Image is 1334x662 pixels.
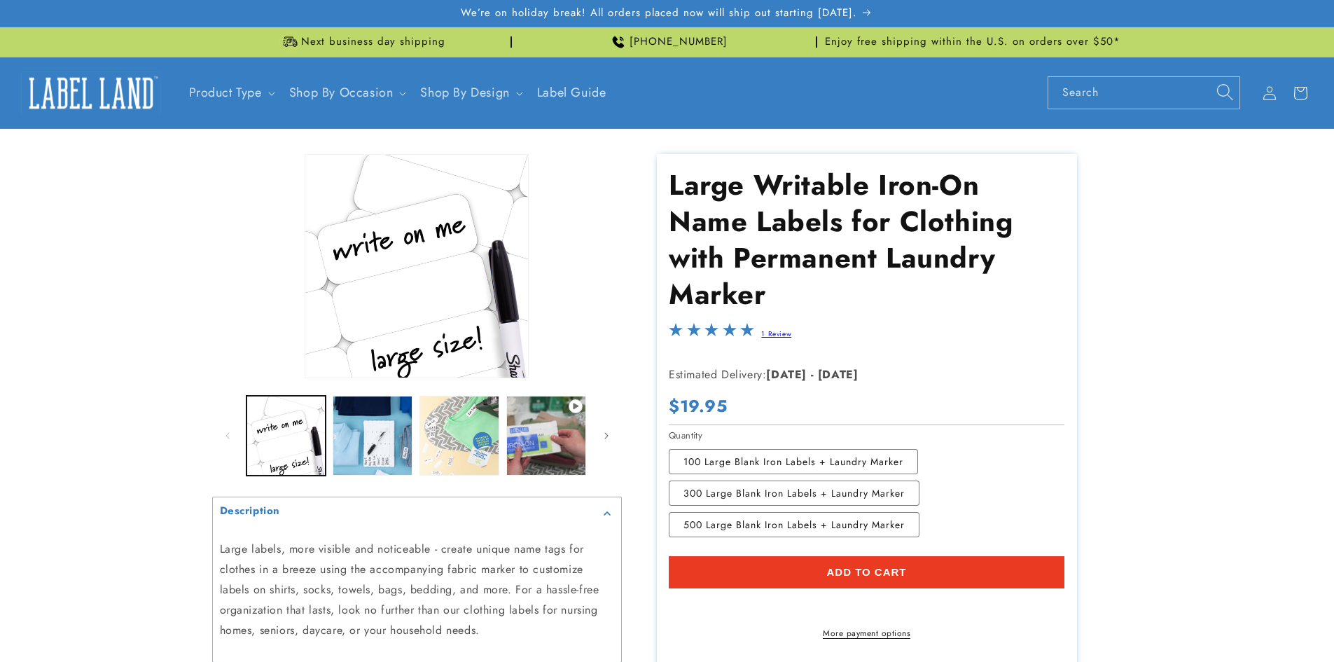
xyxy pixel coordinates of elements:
[669,512,919,537] label: 500 Large Blank Iron Labels + Laundry Marker
[420,83,509,102] a: Shop By Design
[517,27,817,57] div: Announcement
[212,420,243,451] button: Slide left
[591,420,622,451] button: Slide right
[630,35,728,49] span: [PHONE_NUMBER]
[669,429,704,443] legend: Quantity
[669,365,1019,385] p: Estimated Delivery:
[669,627,1064,640] a: More payment options
[669,556,1064,588] button: Add to cart
[826,566,906,579] span: Add to cart
[281,76,412,109] summary: Shop By Occasion
[811,366,814,382] strong: -
[412,76,528,109] summary: Shop By Design
[181,76,281,109] summary: Product Type
[213,497,621,529] summary: Description
[21,71,161,115] img: Label Land
[461,6,857,20] span: We’re on holiday break! All orders placed now will ship out starting [DATE].
[506,396,586,476] button: Play video 1 in gallery view
[220,504,281,518] h2: Description
[823,27,1123,57] div: Announcement
[301,35,445,49] span: Next business day shipping
[766,366,807,382] strong: [DATE]
[669,167,1064,312] h1: Large Writable Iron-On Name Labels for Clothing with Permanent Laundry Marker
[761,329,791,339] a: 1 Review
[669,449,918,474] label: 100 Large Blank Iron Labels + Laundry Marker
[669,481,919,506] label: 300 Large Blank Iron Labels + Laundry Marker
[1209,76,1240,107] button: Search
[333,396,412,476] button: Load image 2 in gallery view
[818,366,859,382] strong: [DATE]
[16,66,167,120] a: Label Land
[825,35,1120,49] span: Enjoy free shipping within the U.S. on orders over $50*
[529,76,615,109] a: Label Guide
[220,539,614,640] p: Large labels, more visible and noticeable - create unique name tags for clothes in a breeze using...
[419,396,499,476] button: Load image 3 in gallery view
[212,27,512,57] div: Announcement
[669,326,754,343] span: 5.0-star overall rating
[289,85,394,101] span: Shop By Occasion
[246,396,326,476] button: Load image 1 in gallery view
[537,85,606,101] span: Label Guide
[669,395,728,417] span: $19.95
[189,83,262,102] a: Product Type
